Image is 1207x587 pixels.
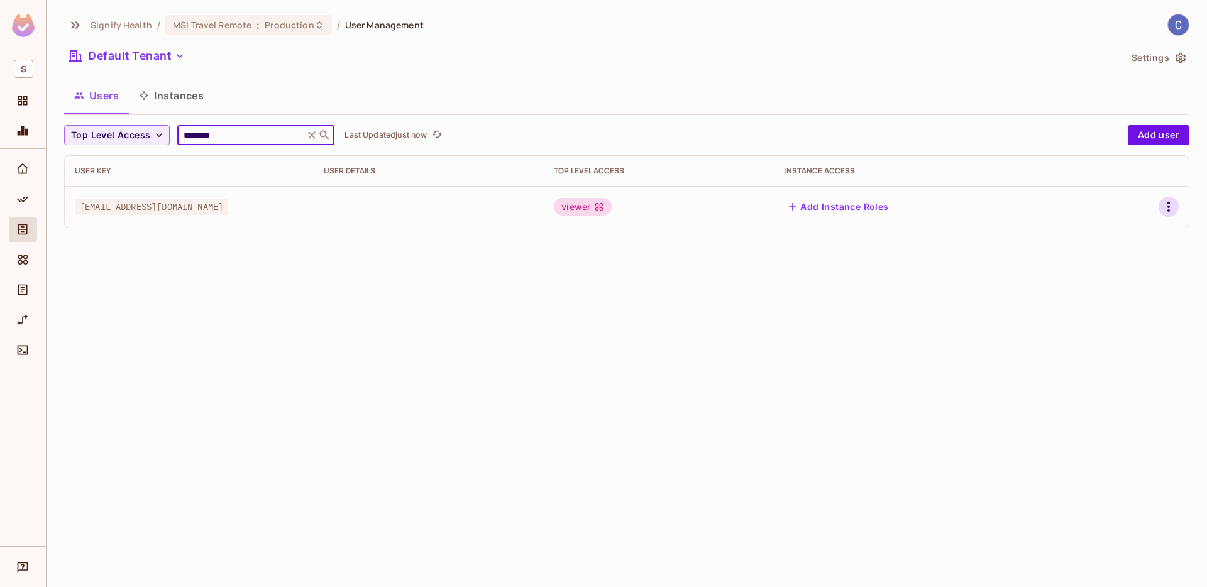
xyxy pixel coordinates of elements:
[345,19,424,31] span: User Management
[784,166,1080,176] div: Instance Access
[14,60,33,78] span: S
[554,166,764,176] div: Top Level Access
[432,129,443,141] span: refresh
[64,125,170,145] button: Top Level Access
[256,20,260,30] span: :
[9,217,37,242] div: Directory
[64,80,129,111] button: Users
[1128,125,1189,145] button: Add user
[9,277,37,302] div: Audit Log
[75,199,228,215] span: [EMAIL_ADDRESS][DOMAIN_NAME]
[427,128,444,143] span: Click to refresh data
[71,128,150,143] span: Top Level Access
[429,128,444,143] button: refresh
[344,130,427,140] p: Last Updated just now
[75,166,304,176] div: User Key
[157,19,160,31] li: /
[554,198,612,216] div: viewer
[9,118,37,143] div: Monitoring
[9,55,37,83] div: Workspace: Signify Health
[9,337,37,363] div: Connect
[9,156,37,182] div: Home
[9,554,37,579] div: Help & Updates
[9,88,37,113] div: Projects
[265,19,314,31] span: Production
[91,19,152,31] span: the active workspace
[784,197,893,217] button: Add Instance Roles
[12,14,35,37] img: SReyMgAAAABJRU5ErkJggg==
[64,46,190,66] button: Default Tenant
[9,247,37,272] div: Elements
[9,187,37,212] div: Policy
[129,80,214,111] button: Instances
[324,166,534,176] div: User Details
[1127,48,1189,68] button: Settings
[1168,14,1189,35] img: Chick Leiby
[337,19,340,31] li: /
[9,307,37,332] div: URL Mapping
[173,19,251,31] span: MSI Travel Remote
